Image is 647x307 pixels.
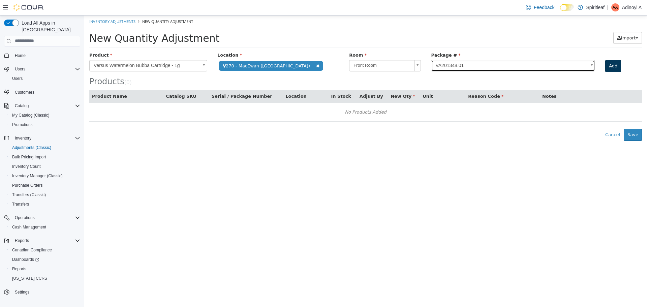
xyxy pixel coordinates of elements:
button: Cash Management [7,222,83,232]
span: Users [12,76,23,81]
span: Adjustments (Classic) [9,144,80,152]
span: Reports [15,238,29,243]
a: Reports [9,265,29,273]
button: Serial / Package Number [127,78,189,84]
button: Transfers [7,199,83,209]
span: Inventory Manager (Classic) [9,172,80,180]
span: Inventory Count [9,162,80,171]
span: Reason Code [384,78,419,83]
button: Product Name [8,78,44,84]
span: 270 - MacEwan ([GEOGRAPHIC_DATA]) [134,45,239,55]
span: My Catalog (Classic) [9,111,80,119]
button: Reports [7,264,83,274]
span: 0 [42,64,45,70]
button: Unit [338,78,350,84]
span: Promotions [9,121,80,129]
button: Reports [12,237,32,245]
span: Cash Management [9,223,80,231]
span: Customers [15,90,34,95]
span: VA201348.01 [347,45,502,56]
span: Transfers [12,202,29,207]
a: Inventory Adjustments [5,3,51,8]
button: Canadian Compliance [7,245,83,255]
p: | [607,3,609,11]
span: Customers [12,88,80,96]
a: My Catalog (Classic) [9,111,52,119]
span: Transfers (Classic) [12,192,46,197]
span: Operations [12,214,80,222]
a: Customers [12,88,37,96]
a: Canadian Compliance [9,246,55,254]
button: Bulk Pricing Import [7,152,83,162]
a: Inventory Count [9,162,43,171]
span: Canadian Compliance [12,247,52,253]
a: Purchase Orders [9,181,45,189]
button: Catalog [12,102,31,110]
span: Washington CCRS [9,274,80,282]
a: Dashboards [9,255,42,264]
button: Add [521,44,537,57]
button: Inventory [12,134,34,142]
span: Location [133,37,158,42]
button: Users [1,64,83,74]
span: [US_STATE] CCRS [12,276,47,281]
span: Adjustments (Classic) [12,145,51,150]
span: Versus Watermelon Bubba Cartridge - 1g [5,45,114,56]
a: Front Room [265,44,337,56]
a: Settings [12,288,32,296]
span: Purchase Orders [12,183,43,188]
a: Dashboards [7,255,83,264]
span: Dashboards [12,257,39,262]
button: Inventory Count [7,162,83,171]
button: Customers [1,87,83,97]
span: Inventory Manager (Classic) [12,173,63,179]
span: Settings [15,289,29,295]
button: Catalog [1,101,83,111]
a: Versus Watermelon Bubba Cartridge - 1g [5,44,123,56]
button: Reports [1,236,83,245]
span: Cash Management [12,224,46,230]
button: Location [201,78,223,84]
span: Transfers [9,200,80,208]
span: Purchase Orders [9,181,80,189]
button: Inventory Manager (Classic) [7,171,83,181]
button: Users [7,74,83,83]
span: AA [613,3,618,11]
a: Bulk Pricing Import [9,153,49,161]
button: Save [540,113,558,125]
button: Adjust By [275,78,300,84]
a: Cash Management [9,223,49,231]
button: Import [529,17,558,29]
span: Promotions [12,122,33,127]
span: Home [15,53,26,58]
button: Operations [12,214,37,222]
span: Operations [15,215,35,220]
span: Products [5,61,40,71]
p: Spiritleaf [586,3,605,11]
span: Bulk Pricing Import [9,153,80,161]
span: Catalog [12,102,80,110]
button: Adjustments (Classic) [7,143,83,152]
button: Home [1,51,83,60]
button: Inventory [1,133,83,143]
a: VA201348.01 [347,44,511,56]
div: No Products Added [9,92,553,102]
button: Users [12,65,28,73]
img: Cova [13,4,44,11]
span: My Catalog (Classic) [12,113,50,118]
span: Reports [12,266,26,272]
span: Feedback [534,4,554,11]
span: Transfers (Classic) [9,191,80,199]
a: Home [12,52,28,60]
a: Inventory Manager (Classic) [9,172,65,180]
span: Users [12,65,80,73]
span: Canadian Compliance [9,246,80,254]
span: Reports [12,237,80,245]
button: Purchase Orders [7,181,83,190]
span: New Quantity Adjustment [5,17,135,29]
button: Promotions [7,120,83,129]
span: Inventory [12,134,80,142]
span: Inventory Count [12,164,41,169]
a: Adjustments (Classic) [9,144,54,152]
span: Users [15,66,25,72]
